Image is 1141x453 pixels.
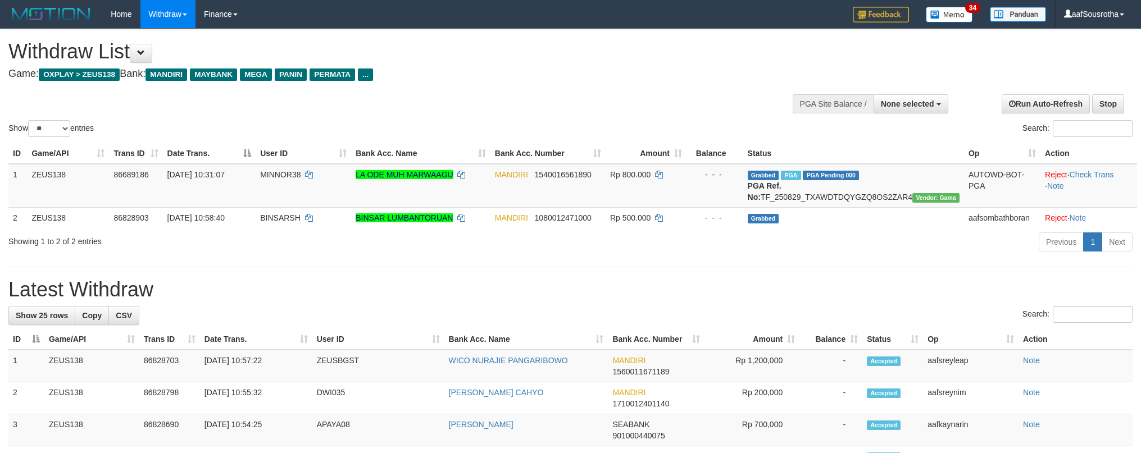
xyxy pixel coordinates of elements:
[260,170,301,179] span: MINNOR38
[926,7,973,22] img: Button%20Memo.svg
[923,414,1019,446] td: aafkaynarin
[116,311,132,320] span: CSV
[8,164,27,208] td: 1
[358,68,373,81] span: ...
[874,94,948,113] button: None selected
[1092,94,1124,113] a: Stop
[535,213,592,222] span: Copy 1080012471000 to clipboard
[449,356,568,365] a: WICO NURAJIE PANGARIBOWO
[535,170,592,179] span: Copy 1540016561890 to clipboard
[1070,213,1087,222] a: Note
[8,278,1133,301] h1: Latest Withdraw
[312,329,444,350] th: User ID: activate to sort column ascending
[704,350,799,382] td: Rp 1,200,000
[612,420,649,429] span: SEABANK
[44,329,139,350] th: Game/API: activate to sort column ascending
[1045,213,1067,222] a: Reject
[108,306,139,325] a: CSV
[200,382,312,414] td: [DATE] 10:55:32
[113,170,148,179] span: 86689186
[748,181,781,202] b: PGA Ref. No:
[356,170,453,179] a: LA ODE MUH MARWAAGU
[8,68,749,80] h4: Game: Bank:
[687,143,743,164] th: Balance
[781,171,801,180] span: Marked by aafkaynarin
[495,213,528,222] span: MANDIRI
[351,143,490,164] th: Bank Acc. Name: activate to sort column ascending
[691,212,739,223] div: - - -
[8,414,44,446] td: 3
[799,414,862,446] td: -
[881,99,934,108] span: None selected
[109,143,162,164] th: Trans ID: activate to sort column ascending
[240,68,272,81] span: MEGA
[139,414,200,446] td: 86828690
[743,143,964,164] th: Status
[27,164,109,208] td: ZEUS138
[612,399,669,408] span: Copy 1710012401140 to clipboard
[748,171,779,180] span: Grabbed
[146,68,187,81] span: MANDIRI
[167,170,225,179] span: [DATE] 10:31:07
[44,350,139,382] td: ZEUS138
[8,231,467,247] div: Showing 1 to 2 of 2 entries
[748,214,779,223] span: Grabbed
[1083,232,1102,251] a: 1
[44,414,139,446] td: ZEUS138
[256,143,351,164] th: User ID: activate to sort column ascending
[8,40,749,63] h1: Withdraw List
[444,329,608,350] th: Bank Acc. Name: activate to sort column ascending
[606,143,687,164] th: Amount: activate to sort column ascending
[990,7,1046,22] img: panduan.png
[1002,94,1090,113] a: Run Auto-Refresh
[1040,207,1137,228] td: ·
[8,207,27,228] td: 2
[867,388,901,398] span: Accepted
[139,350,200,382] td: 86828703
[964,207,1040,228] td: aafsombathboran
[1022,306,1133,323] label: Search:
[200,350,312,382] td: [DATE] 10:57:22
[1102,232,1133,251] a: Next
[8,382,44,414] td: 2
[964,143,1040,164] th: Op: activate to sort column ascending
[8,350,44,382] td: 1
[612,431,665,440] span: Copy 901000440075 to clipboard
[163,143,256,164] th: Date Trans.: activate to sort column descending
[8,6,94,22] img: MOTION_logo.png
[1053,306,1133,323] input: Search:
[1019,329,1133,350] th: Action
[75,306,109,325] a: Copy
[867,420,901,430] span: Accepted
[8,120,94,137] label: Show entries
[449,388,544,397] a: [PERSON_NAME] CAHYO
[923,329,1019,350] th: Op: activate to sort column ascending
[1040,164,1137,208] td: · ·
[612,388,645,397] span: MANDIRI
[1047,181,1064,190] a: Note
[8,306,75,325] a: Show 25 rows
[912,193,960,203] span: Vendor URL: https://trx31.1velocity.biz
[704,382,799,414] td: Rp 200,000
[275,68,307,81] span: PANIN
[923,382,1019,414] td: aafsreynim
[704,329,799,350] th: Amount: activate to sort column ascending
[27,143,109,164] th: Game/API: activate to sort column ascending
[139,329,200,350] th: Trans ID: activate to sort column ascending
[1070,170,1114,179] a: Check Trans
[139,382,200,414] td: 86828798
[743,164,964,208] td: TF_250829_TXAWDTDQYGZQ8OS2ZAR4
[260,213,301,222] span: BINSARSH
[82,311,102,320] span: Copy
[704,414,799,446] td: Rp 700,000
[867,356,901,366] span: Accepted
[113,213,148,222] span: 86828903
[200,329,312,350] th: Date Trans.: activate to sort column ascending
[1023,388,1040,397] a: Note
[312,382,444,414] td: DWI035
[853,7,909,22] img: Feedback.jpg
[495,170,528,179] span: MANDIRI
[612,356,645,365] span: MANDIRI
[312,350,444,382] td: ZEUSBGST
[799,329,862,350] th: Balance: activate to sort column ascending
